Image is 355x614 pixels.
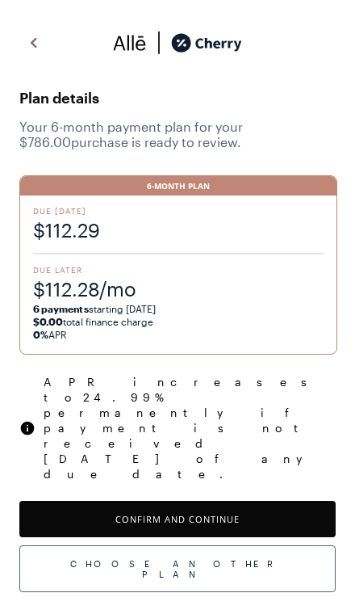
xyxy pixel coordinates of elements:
[44,374,336,482] span: APR increases to 24.99 % permanently if payment is not received [DATE] of any due date.
[171,31,242,55] img: cherry_black_logo-DrOE_MJI.svg
[24,31,44,55] img: svg%3e
[19,545,336,592] div: Choose Another Plan
[19,420,35,436] img: svg%3e
[33,316,63,327] strong: $0.00
[113,31,147,55] img: svg%3e
[33,303,89,314] strong: 6 payments
[19,501,336,537] button: Confirm and Continue
[19,85,336,111] span: Plan details
[33,205,324,217] span: Due [DATE]
[33,302,324,341] span: starting [DATE] total finance charge APR
[19,119,336,149] span: Your 6 -month payment plan for your $786.00 purchase is ready to review.
[147,31,171,55] img: svg%3e
[33,329,48,340] strong: 0%
[20,176,336,196] div: 6-Month Plan
[33,264,324,275] span: Due Later
[33,275,324,302] span: $112.28/mo
[33,217,324,243] span: $112.29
